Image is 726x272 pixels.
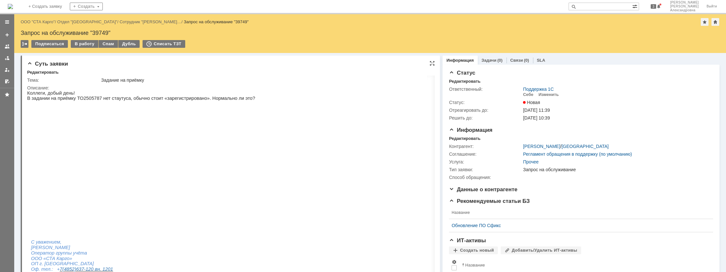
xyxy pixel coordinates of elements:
[27,78,100,83] div: Тема:
[57,19,117,24] a: Отдел "[GEOGRAPHIC_DATA]"
[452,223,705,228] a: Обновление ПО Сфикс
[523,167,709,172] div: Запрос на обслуживание
[449,127,492,133] span: Информация
[537,58,545,63] a: SLA
[4,154,43,160] span: [PERSON_NAME]
[539,92,559,97] div: Изменить
[632,3,639,9] span: Расширенный поиск
[449,198,530,204] span: Рекомендуемые статьи БЗ
[2,76,12,87] a: Мои согласования
[33,176,86,181] span: 7(4852)637-120 вн. 1201
[120,19,184,24] div: /
[523,144,560,149] a: [PERSON_NAME]
[449,70,475,76] span: Статус
[670,5,699,8] span: [PERSON_NAME]
[4,176,33,181] span: Оф. тел.: +
[482,58,496,63] a: Задачи
[2,41,12,52] a: Заявки на командах
[449,167,522,172] div: Тип заявки:
[523,100,540,105] span: Новая
[523,159,539,164] a: Прочее
[70,3,103,10] div: Создать
[101,78,431,83] div: Задание на приёмку
[510,58,523,63] a: Связи
[3,198,84,219] img: download
[561,144,609,149] a: [GEOGRAPHIC_DATA]
[449,159,522,164] div: Услуга:
[670,1,699,5] span: [PERSON_NAME]
[465,263,485,267] div: Название
[523,115,550,120] span: [DATE] 10:39
[497,58,503,63] div: (0)
[4,171,67,176] span: ОП г. [GEOGRAPHIC_DATA]
[523,152,632,157] a: Регламент обращения в поддержку (по умолчанию)
[8,4,13,9] a: Перейти на домашнюю страницу
[2,30,12,40] a: Создать заявку
[449,100,522,105] div: Статус:
[56,193,58,198] span: t
[21,19,55,24] a: ООО "СТА Карго"
[21,19,57,24] div: /
[449,136,480,141] div: Редактировать
[701,18,709,26] div: Добавить в избранное
[449,186,518,193] span: Данные о контрагенте
[651,4,657,9] span: 3
[57,19,120,24] div: /
[452,259,457,265] span: Настройки
[524,58,529,63] div: (0)
[27,70,59,75] div: Редактировать
[4,165,45,171] span: ООО «СТА Карго»
[449,79,480,84] div: Редактировать
[58,193,62,198] span: @
[55,193,56,198] span: .
[4,160,60,165] span: Оператор группы учёта
[4,182,72,187] span: Сот. тел.: [PHONE_NUMBER]
[184,19,249,24] div: Запрос на обслуживание "39749"
[120,19,181,24] a: Сотрудник "[PERSON_NAME]…
[449,206,708,219] th: Название
[523,87,554,92] a: Поддержка 1С
[446,58,474,63] a: Информация
[449,237,486,244] span: ИТ-активы
[62,193,80,198] span: stacargo
[4,149,34,154] span: С уважением,
[21,30,720,36] div: Запрос на обслуживание "39749"
[4,193,29,198] span: Эл. почта :
[21,40,28,48] div: Работа с массовостью
[523,144,609,149] div: /
[2,53,12,63] a: Заявки в моей ответственности
[449,115,522,120] div: Решить до:
[449,152,522,157] div: Соглашение:
[430,61,435,66] div: На всю страницу
[449,108,522,113] div: Отреагировать до:
[27,61,68,67] span: Суть заявки
[711,18,719,26] div: Сделать домашней страницей
[670,8,699,12] span: Александровна
[2,65,12,75] a: Мои заявки
[449,144,522,149] div: Контрагент:
[29,193,55,198] span: vinogradova
[82,193,86,198] span: ru
[523,92,533,97] div: Себе
[27,85,432,90] div: Описание:
[523,108,550,113] span: [DATE] 11:39
[8,4,13,9] img: logo
[449,175,522,180] div: Способ обращения:
[449,87,522,92] div: Ответственный:
[80,193,82,198] span: .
